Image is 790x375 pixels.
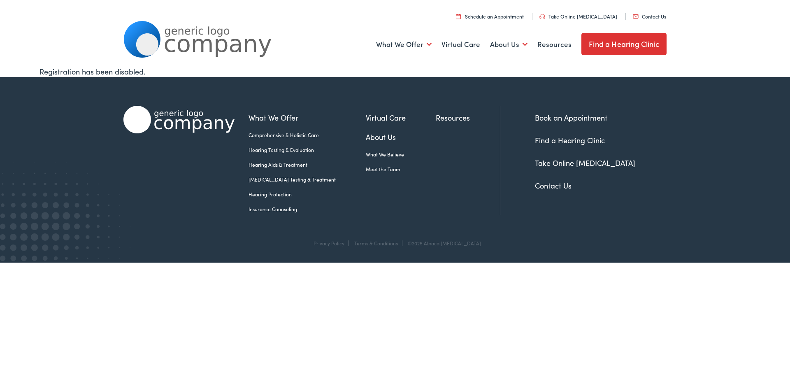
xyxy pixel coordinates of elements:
[249,146,366,154] a: Hearing Testing & Evaluation
[249,161,366,168] a: Hearing Aids & Treatment
[123,106,235,133] img: Alpaca Audiology
[539,13,617,20] a: Take Online [MEDICAL_DATA]
[441,29,480,60] a: Virtual Care
[404,240,481,246] div: ©2025 Alpaca [MEDICAL_DATA]
[535,135,605,145] a: Find a Hearing Clinic
[354,240,398,247] a: Terms & Conditions
[535,112,607,123] a: Book an Appointment
[539,14,545,19] img: utility icon
[633,14,639,19] img: utility icon
[436,112,500,123] a: Resources
[633,13,666,20] a: Contact Us
[39,66,750,77] div: Registration has been disabled.
[537,29,572,60] a: Resources
[535,158,635,168] a: Take Online [MEDICAL_DATA]
[366,165,436,173] a: Meet the Team
[249,191,366,198] a: Hearing Protection
[249,112,366,123] a: What We Offer
[581,33,667,55] a: Find a Hearing Clinic
[376,29,432,60] a: What We Offer
[249,131,366,139] a: Comprehensive & Holistic Care
[490,29,527,60] a: About Us
[314,240,344,247] a: Privacy Policy
[535,180,572,191] a: Contact Us
[456,13,524,20] a: Schedule an Appointment
[456,14,461,19] img: utility icon
[249,176,366,183] a: [MEDICAL_DATA] Testing & Treatment
[249,205,366,213] a: Insurance Counseling
[366,112,436,123] a: Virtual Care
[366,131,436,142] a: About Us
[366,151,436,158] a: What We Believe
